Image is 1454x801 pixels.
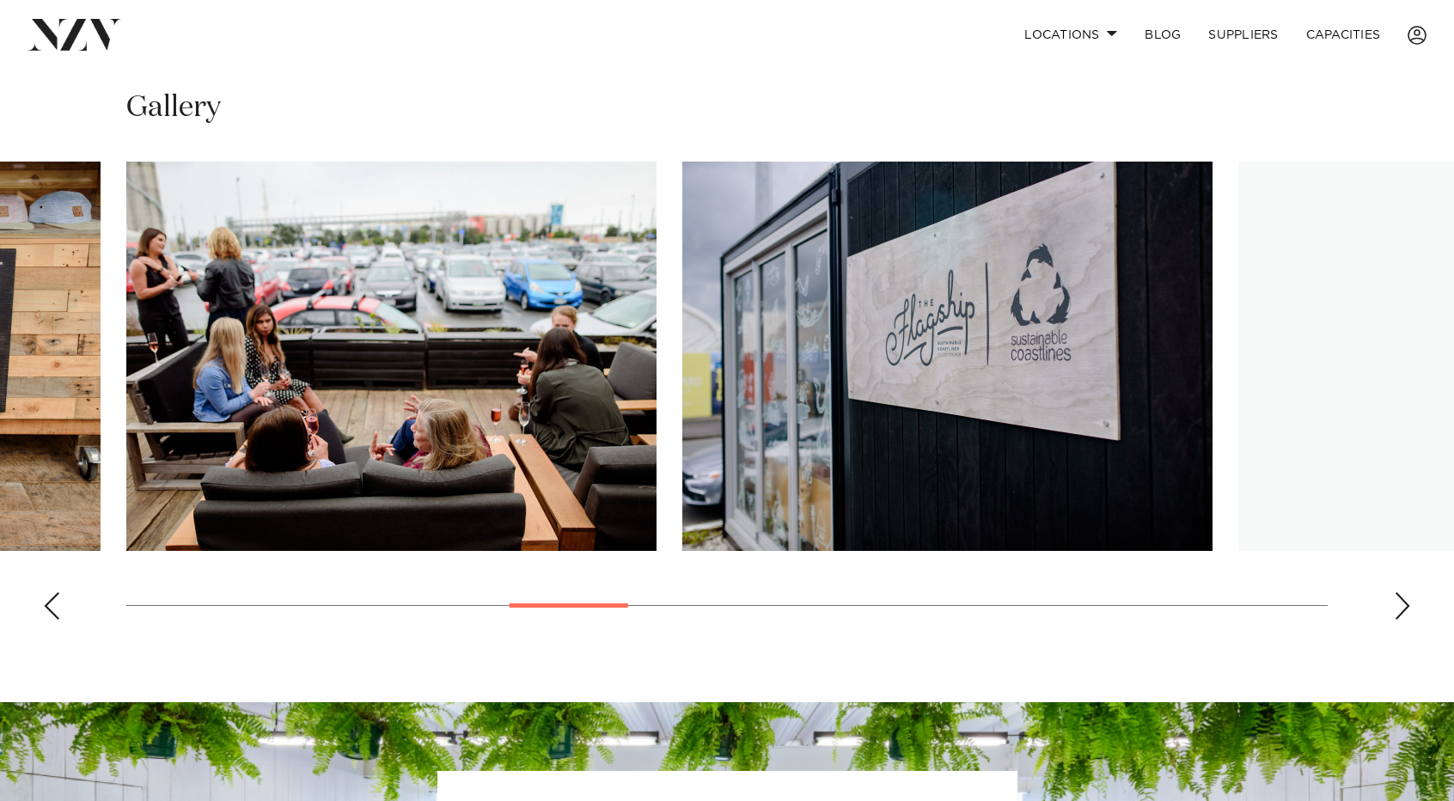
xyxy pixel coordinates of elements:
[27,19,121,50] img: nzv-logo.png
[1194,16,1292,53] a: SUPPLIERS
[1292,16,1395,53] a: Capacities
[126,162,657,551] swiper-slide: 8 / 22
[126,89,221,127] h2: Gallery
[1131,16,1194,53] a: BLOG
[1011,16,1131,53] a: Locations
[682,162,1213,551] swiper-slide: 9 / 22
